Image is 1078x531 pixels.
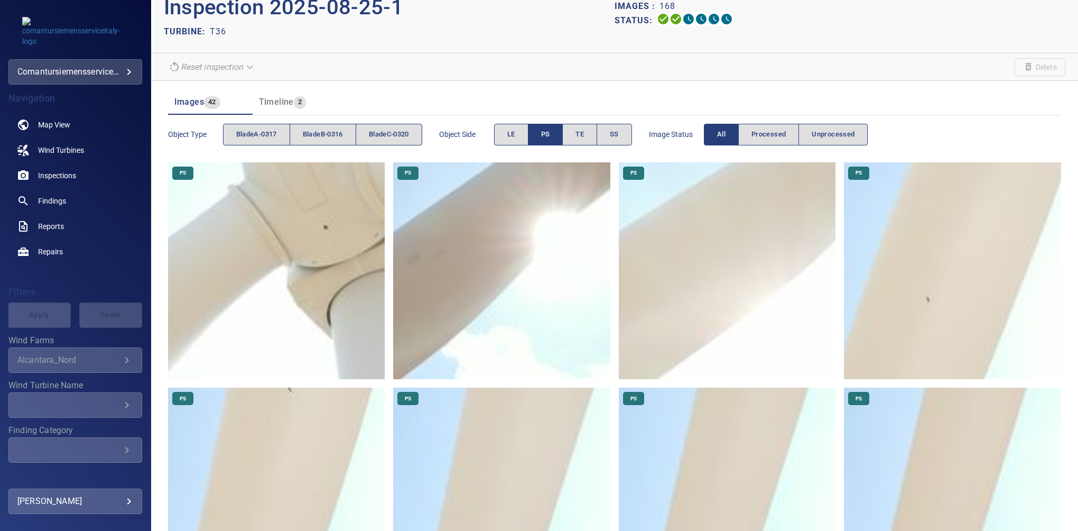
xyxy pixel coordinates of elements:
[610,129,619,141] span: SS
[38,120,70,130] span: Map View
[507,129,515,141] span: LE
[223,124,290,145] button: bladeA-0317
[798,124,868,145] button: Unprocessed
[8,214,142,239] a: reports noActive
[8,426,142,435] label: Finding Category
[8,59,142,85] div: comantursiemensserviceitaly
[17,63,133,80] div: comantursiemensserviceitaly
[17,493,133,510] div: [PERSON_NAME]
[8,437,142,463] div: Finding Category
[597,124,632,145] button: SS
[8,239,142,264] a: repairs noActive
[356,124,422,145] button: bladeC-0320
[398,169,417,177] span: PS
[695,13,708,25] svg: ML Processing 0%
[38,145,84,155] span: Wind Turbines
[541,129,550,141] span: PS
[738,124,799,145] button: Processed
[17,355,120,365] div: Alcantara_Nord
[8,163,142,188] a: inspections noActive
[704,124,739,145] button: All
[174,97,204,107] span: Images
[8,112,142,138] a: map noActive
[294,96,306,108] span: 2
[173,169,192,177] span: PS
[575,129,584,141] span: TE
[38,221,64,232] span: Reports
[682,13,695,25] svg: Selecting 0%
[303,129,343,141] span: bladeB-0316
[38,246,63,257] span: Repairs
[704,124,868,145] div: imageStatus
[657,13,670,25] svg: Uploading 100%
[812,129,854,141] span: Unprocessed
[38,196,66,206] span: Findings
[8,336,142,345] label: Wind Farms
[649,129,704,140] span: Image Status
[494,124,632,145] div: objectSide
[290,124,356,145] button: bladeB-0316
[849,169,868,177] span: PS
[398,395,417,402] span: PS
[8,188,142,214] a: findings noActive
[164,58,260,76] div: Unable to reset the inspection due to your user permissions
[8,392,142,418] div: Wind Turbine Name
[369,129,409,141] span: bladeC-0320
[22,17,128,47] img: comantursiemensserviceitaly-logo
[615,13,657,28] p: Status:
[223,124,422,145] div: objectType
[670,13,682,25] svg: Data Formatted 100%
[624,169,643,177] span: PS
[1015,58,1065,76] span: Unable to delete the inspection due to your user permissions
[8,287,142,297] h4: Filters
[210,25,226,38] p: T36
[8,138,142,163] a: windturbines noActive
[164,25,210,38] p: TURBINE:
[494,124,528,145] button: LE
[439,129,494,140] span: Object Side
[8,471,142,480] label: Finding Type
[528,124,563,145] button: PS
[236,129,277,141] span: bladeA-0317
[168,129,223,140] span: Object type
[751,129,786,141] span: Processed
[624,395,643,402] span: PS
[181,62,243,72] em: Reset inspection
[8,347,142,373] div: Wind Farms
[204,96,220,108] span: 42
[720,13,733,25] svg: Classification 0%
[717,129,726,141] span: All
[8,381,142,390] label: Wind Turbine Name
[562,124,597,145] button: TE
[164,58,260,76] div: Reset inspection
[849,395,868,402] span: PS
[38,170,76,181] span: Inspections
[8,93,142,104] h4: Navigation
[259,97,294,107] span: Timeline
[173,395,192,402] span: PS
[708,13,720,25] svg: Matching 0%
